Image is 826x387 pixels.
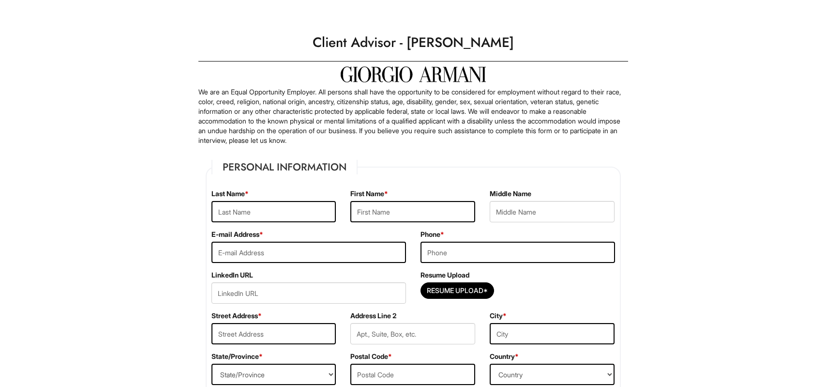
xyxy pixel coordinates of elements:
[490,311,507,321] label: City
[211,189,249,199] label: Last Name
[211,201,336,222] input: Last Name
[211,323,336,344] input: Street Address
[350,352,392,361] label: Postal Code
[421,282,494,299] button: Resume Upload*Resume Upload*
[211,364,336,385] select: State/Province
[490,323,615,344] input: City
[350,189,388,199] label: First Name
[421,230,444,239] label: Phone
[490,189,531,199] label: Middle Name
[211,160,358,174] legend: Personal Information
[490,364,615,385] select: Country
[490,201,615,222] input: Middle Name
[350,311,396,321] label: Address Line 2
[211,282,406,304] input: LinkedIn URL
[350,364,475,385] input: Postal Code
[211,311,262,321] label: Street Address
[421,242,615,263] input: Phone
[350,323,475,344] input: Apt., Suite, Box, etc.
[198,87,628,145] p: We are an Equal Opportunity Employer. All persons shall have the opportunity to be considered for...
[490,352,519,361] label: Country
[211,242,406,263] input: E-mail Address
[211,352,263,361] label: State/Province
[211,270,253,280] label: LinkedIn URL
[341,66,486,82] img: Giorgio Armani
[211,230,263,239] label: E-mail Address
[350,201,475,222] input: First Name
[421,270,469,280] label: Resume Upload
[194,29,633,56] h1: Client Advisor - [PERSON_NAME]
